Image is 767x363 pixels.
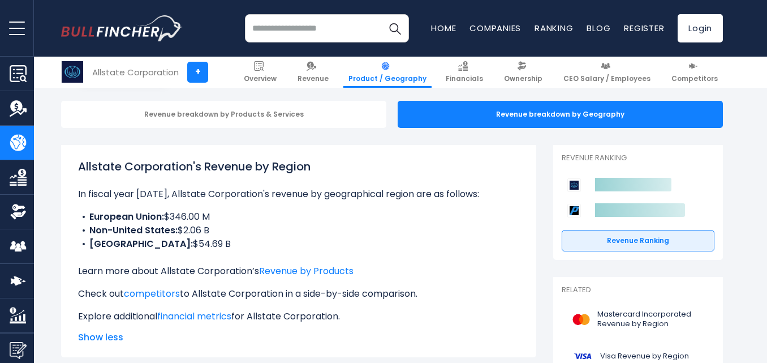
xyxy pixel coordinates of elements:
a: Mastercard Incorporated Revenue by Region [562,304,714,335]
a: + [187,62,208,83]
span: Revenue [298,74,329,83]
h1: Allstate Corporation's Revenue by Region [78,158,519,175]
a: Competitors [666,57,723,88]
span: Ownership [504,74,542,83]
p: In fiscal year [DATE], Allstate Corporation's revenue by geographical region are as follows: [78,187,519,201]
p: Revenue Ranking [562,153,714,163]
div: Allstate Corporation [92,66,179,79]
b: Non-United States: [89,224,178,237]
a: Revenue Ranking [562,230,714,251]
span: Product / Geography [348,74,426,83]
a: Home [431,22,456,34]
b: [GEOGRAPHIC_DATA]: [89,237,193,250]
a: Overview [239,57,282,88]
a: Login [678,14,723,42]
img: Ownership [10,203,27,220]
span: Financials [446,74,483,83]
img: Progressive Corporation competitors logo [567,204,581,217]
img: MA logo [568,307,594,332]
span: Show less [78,331,519,344]
div: Revenue breakdown by Products & Services [61,101,386,128]
a: competitors [124,287,180,300]
img: bullfincher logo [61,15,183,41]
button: Search [381,14,409,42]
span: Competitors [671,74,718,83]
a: Go to homepage [61,15,183,41]
a: Product / Geography [343,57,432,88]
p: Check out to Allstate Corporation in a side-by-side comparison. [78,287,519,301]
li: $346.00 M [78,210,519,224]
span: Overview [244,74,277,83]
a: Ownership [499,57,548,88]
a: Revenue [292,57,334,88]
a: Financials [441,57,488,88]
p: Learn more about Allstate Corporation’s [78,264,519,278]
div: Revenue breakdown by Geography [398,101,723,128]
li: $2.06 B [78,224,519,237]
span: Visa Revenue by Region [600,352,689,361]
a: Blog [587,22,610,34]
a: CEO Salary / Employees [558,57,656,88]
span: Mastercard Incorporated Revenue by Region [597,310,708,329]
p: Related [562,285,714,295]
a: Ranking [535,22,573,34]
a: Companies [469,22,521,34]
span: CEO Salary / Employees [563,74,650,83]
img: ALL logo [62,61,83,83]
li: $54.69 B [78,237,519,251]
b: European Union: [89,210,164,223]
a: Register [624,22,664,34]
a: Revenue by Products [259,264,354,277]
img: Allstate Corporation competitors logo [567,178,581,192]
p: Explore additional for Allstate Corporation. [78,310,519,323]
a: financial metrics [157,310,231,323]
